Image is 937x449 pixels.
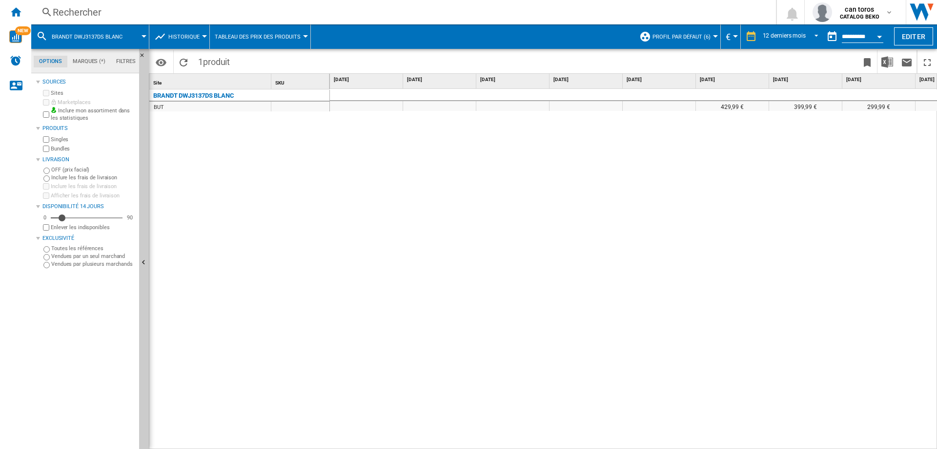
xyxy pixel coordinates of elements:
b: CATALOG BEKO [840,14,879,20]
label: Inclure les frais de livraison [51,183,135,190]
span: [DATE] [480,76,547,83]
input: Marketplaces [43,99,49,106]
span: produit [203,57,230,67]
input: Inclure mon assortiment dans les statistiques [43,108,49,121]
label: Enlever les indisponibles [51,224,135,231]
label: Toutes les références [51,245,135,252]
span: SKU [275,80,285,86]
md-tab-item: Options [34,56,67,67]
input: Inclure les frais de livraison [43,175,50,182]
span: [DATE] [700,76,767,83]
div: 429,99 € [696,101,769,111]
div: Rechercher [53,5,751,19]
span: [DATE] [627,76,693,83]
div: Disponibilité 14 Jours [42,203,135,211]
div: 0 [41,214,49,221]
span: € [726,32,731,42]
span: [DATE] [773,76,840,83]
label: Vendues par plusieurs marchands [51,260,135,268]
button: Télécharger au format Excel [877,50,897,73]
span: [DATE] [553,76,620,83]
button: Plein écran [917,50,937,73]
label: Marketplaces [51,99,135,106]
div: [DATE] [478,74,549,86]
img: profile.jpg [813,2,832,22]
div: Profil par défaut (6) [639,24,715,49]
input: Vendues par plusieurs marchands [43,262,50,268]
label: Singles [51,136,135,143]
button: Tableau des prix des produits [215,24,306,49]
span: Tableau des prix des produits [215,34,301,40]
button: BRANDT DWJ3137DS BLANC [52,24,132,49]
button: Historique [168,24,204,49]
img: alerts-logo.svg [10,55,21,66]
span: 1 [193,50,235,71]
label: Inclure les frais de livraison [51,174,135,181]
div: SKU Sort None [273,74,329,89]
span: BRANDT DWJ3137DS BLANC [52,34,122,40]
img: mysite-bg-18x18.png [51,107,57,113]
input: Bundles [43,146,49,152]
img: excel-24x24.png [881,56,893,68]
div: Livraison [42,156,135,164]
label: Afficher les frais de livraison [51,192,135,199]
div: [DATE] [405,74,476,86]
md-select: REPORTS.WIZARD.STEPS.REPORT.STEPS.REPORT_OPTIONS.PERIOD: 12 derniers mois [762,29,822,45]
div: [DATE] [844,74,915,86]
button: € [726,24,735,49]
div: Sources [42,78,135,86]
span: [DATE] [407,76,474,83]
div: Sort None [273,74,329,89]
button: Options [151,53,171,71]
span: Profil par défaut (6) [652,34,711,40]
div: Site Sort None [151,74,271,89]
span: [DATE] [334,76,401,83]
button: Créer un favoris [857,50,877,73]
div: [DATE] [625,74,695,86]
button: Profil par défaut (6) [652,24,715,49]
div: 12 derniers mois [763,32,806,39]
label: OFF (prix facial) [51,166,135,173]
div: Historique [154,24,204,49]
input: Afficher les frais de livraison [43,224,49,231]
label: Bundles [51,145,135,152]
md-slider: Disponibilité [51,213,122,223]
button: Envoyer ce rapport par email [897,50,917,73]
input: Vendues par un seul marchand [43,254,50,260]
input: OFF (prix facial) [43,168,50,174]
div: [DATE] [551,74,622,86]
div: BUT [154,103,164,112]
div: Exclusivité [42,235,135,242]
div: 399,99 € [769,101,842,111]
md-menu: Currency [721,24,741,49]
div: BRANDT DWJ3137DS BLANC [36,24,144,49]
input: Afficher les frais de livraison [43,192,49,199]
md-tab-item: Marques (*) [67,56,111,67]
img: wise-card.svg [9,30,22,43]
div: [DATE] [698,74,769,86]
span: [DATE] [846,76,913,83]
button: md-calendar [822,27,842,46]
input: Sites [43,90,49,96]
label: Sites [51,89,135,97]
button: Editer [894,27,933,45]
label: Vendues par un seul marchand [51,253,135,260]
button: Masquer [139,49,151,66]
div: [DATE] [771,74,842,86]
input: Toutes les références [43,246,50,253]
button: Open calendar [871,26,888,44]
span: can toros [840,4,879,14]
div: 299,99 € [842,101,915,111]
span: NEW [15,26,31,35]
input: Singles [43,136,49,143]
div: Produits [42,125,135,132]
md-tab-item: Filtres [111,56,141,67]
div: Sort None [151,74,271,89]
div: [DATE] [332,74,403,86]
span: Site [153,80,162,86]
div: 90 [124,214,135,221]
input: Inclure les frais de livraison [43,183,49,190]
button: Recharger [174,50,193,73]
